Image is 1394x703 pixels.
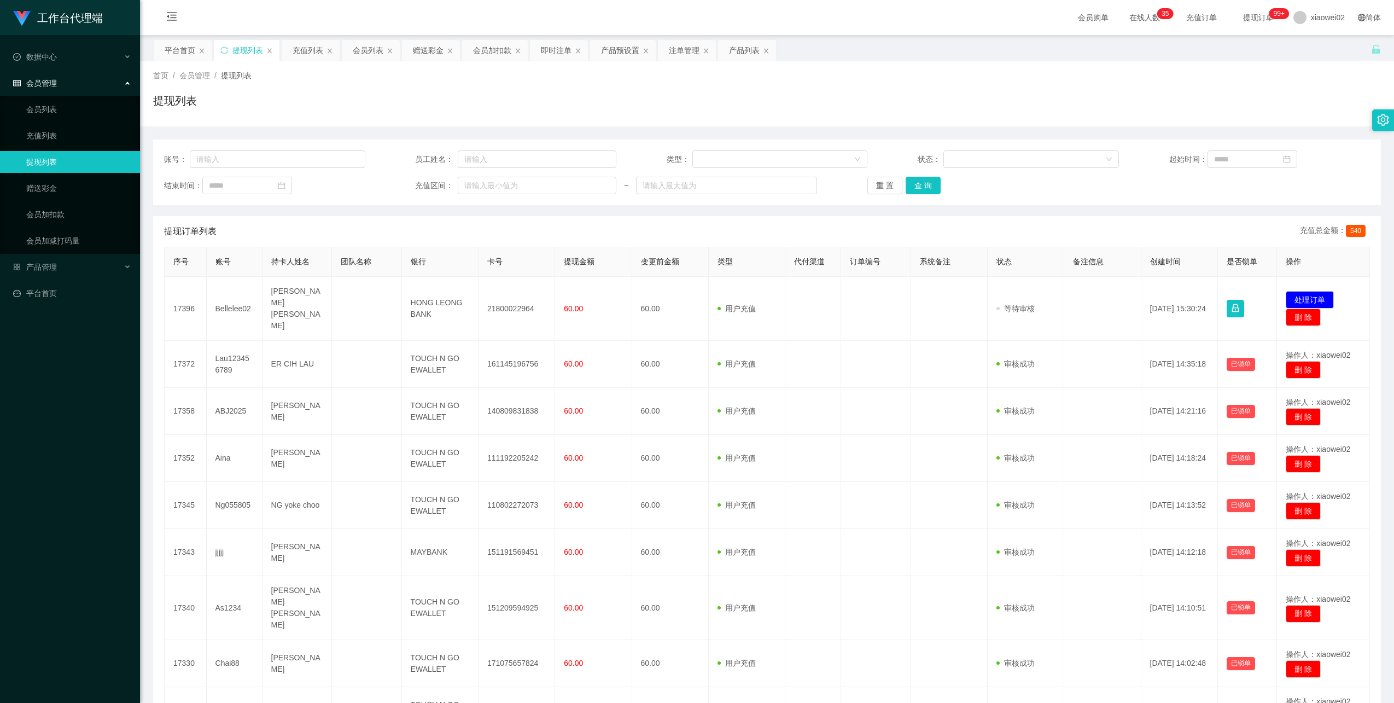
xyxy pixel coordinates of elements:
td: 171075657824 [479,640,555,687]
td: 17340 [165,576,207,640]
i: 图标: close [515,48,521,54]
td: 60.00 [632,640,709,687]
i: 图标: table [13,79,21,87]
span: 创建时间 [1150,257,1181,266]
td: TOUCH N GO EWALLET [402,435,479,482]
span: 提现列表 [221,71,252,80]
td: [PERSON_NAME] [263,529,333,576]
div: 注单管理 [669,40,699,61]
i: 图标: close [643,48,649,54]
i: 图标: close [447,48,453,54]
span: 60.00 [564,548,583,556]
button: 已锁单 [1227,546,1255,559]
span: 类型 [718,257,733,266]
span: 60.00 [564,406,583,415]
button: 已锁单 [1227,358,1255,371]
span: 序号 [173,257,189,266]
span: 变更前金额 [641,257,679,266]
span: 用户充值 [718,406,756,415]
span: 卡号 [487,257,503,266]
span: 审核成功 [996,548,1035,556]
button: 删 除 [1286,502,1321,520]
button: 删 除 [1286,549,1321,567]
p: 3 [1162,8,1165,19]
span: 用户充值 [718,603,756,612]
td: [DATE] 14:10:51 [1141,576,1218,640]
button: 删 除 [1286,605,1321,623]
button: 删 除 [1286,408,1321,426]
td: 140809831838 [479,388,555,435]
td: 151191569451 [479,529,555,576]
div: 会员加扣款 [473,40,511,61]
td: Chai88 [207,640,263,687]
td: [PERSON_NAME] [263,435,333,482]
p: 5 [1165,8,1169,19]
td: [DATE] 14:18:24 [1141,435,1218,482]
i: 图标: close [326,48,333,54]
td: [PERSON_NAME] [PERSON_NAME] [263,576,333,640]
td: TOUCH N GO EWALLET [402,640,479,687]
span: 起始时间： [1169,154,1208,165]
div: 充值总金额： [1300,225,1370,238]
span: 操作人：xiaowei02 [1286,539,1350,548]
td: [DATE] 14:13:52 [1141,482,1218,529]
span: 状态： [918,154,943,165]
a: 充值列表 [26,125,131,147]
td: Lau123456789 [207,341,263,388]
td: [PERSON_NAME] [263,640,333,687]
td: 17352 [165,435,207,482]
button: 已锁单 [1227,601,1255,614]
span: / [173,71,175,80]
div: 提现列表 [232,40,263,61]
i: 图标: unlock [1371,44,1381,54]
td: [DATE] 14:35:18 [1141,341,1218,388]
span: 操作人：xiaowei02 [1286,492,1350,501]
span: 备注信息 [1073,257,1104,266]
input: 请输入 [190,150,365,168]
a: 工作台代理端 [13,13,103,22]
span: 60.00 [564,454,583,462]
i: 图标: down [854,156,861,164]
h1: 工作台代理端 [37,1,103,36]
td: TOUCH N GO EWALLET [402,388,479,435]
span: / [214,71,217,80]
td: jjjjj [207,529,263,576]
td: 17396 [165,277,207,341]
i: 图标: menu-fold [153,1,190,36]
i: 图标: down [1106,156,1112,164]
td: 161145196756 [479,341,555,388]
input: 请输入最大值为 [636,177,818,194]
span: 提现订单列表 [164,225,217,238]
span: 系统备注 [920,257,950,266]
span: 订单编号 [850,257,880,266]
td: 111192205242 [479,435,555,482]
span: 操作人：xiaowei02 [1286,595,1350,603]
span: 操作人：xiaowei02 [1286,445,1350,454]
td: TOUCH N GO EWALLET [402,482,479,529]
span: 用户充值 [718,304,756,313]
input: 请输入最小值为 [458,177,616,194]
div: 平台首页 [165,40,195,61]
i: 图标: close [703,48,709,54]
a: 会员加扣款 [26,204,131,225]
button: 已锁单 [1227,452,1255,465]
span: 用户充值 [718,659,756,667]
a: 图标: dashboard平台首页 [13,282,131,304]
div: 赠送彩金 [413,40,444,61]
span: 等待审核 [996,304,1035,313]
span: 会员管理 [13,79,57,88]
span: 提现订单 [1238,14,1279,21]
span: 账号 [215,257,231,266]
td: 60.00 [632,388,709,435]
button: 已锁单 [1227,405,1255,418]
td: Bellelee02 [207,277,263,341]
td: NG yoke choo [263,482,333,529]
td: 151209594925 [479,576,555,640]
h1: 提现列表 [153,92,197,109]
span: 审核成功 [996,406,1035,415]
span: 首页 [153,71,168,80]
img: logo.9652507e.png [13,11,31,26]
span: 产品管理 [13,263,57,271]
td: 17343 [165,529,207,576]
a: 会员加减打码量 [26,230,131,252]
